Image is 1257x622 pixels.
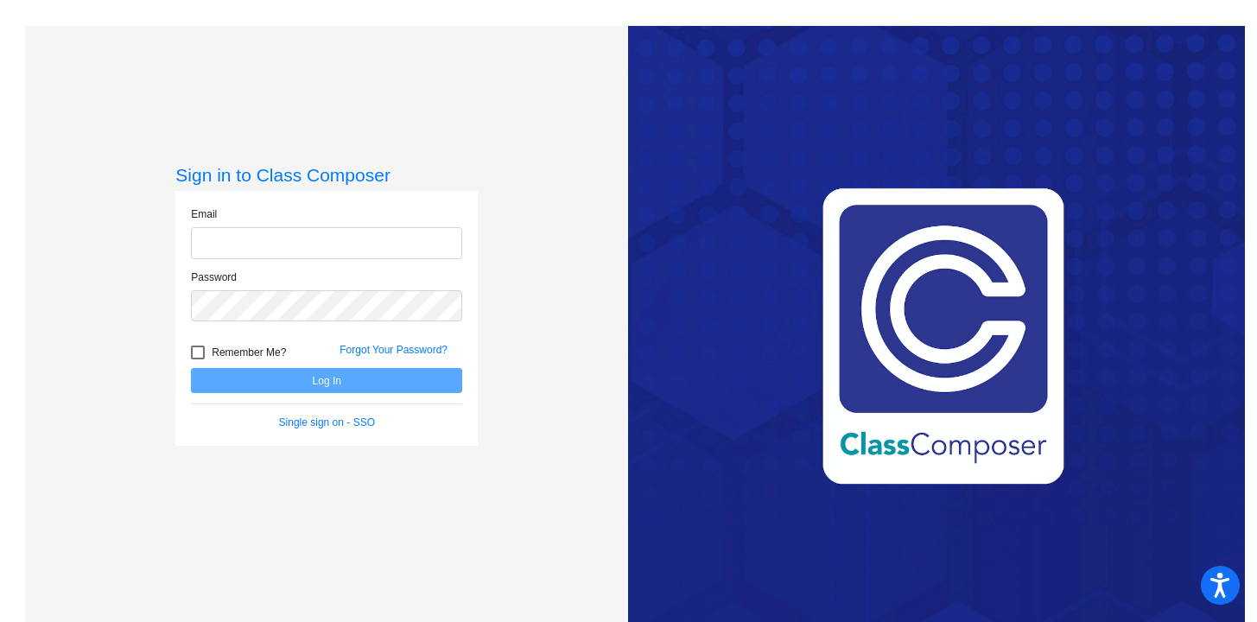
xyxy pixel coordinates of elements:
[212,342,286,363] span: Remember Me?
[279,416,375,428] a: Single sign on - SSO
[175,164,478,186] h3: Sign in to Class Composer
[340,344,448,356] a: Forgot Your Password?
[191,206,217,222] label: Email
[191,270,237,285] label: Password
[191,368,462,393] button: Log In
